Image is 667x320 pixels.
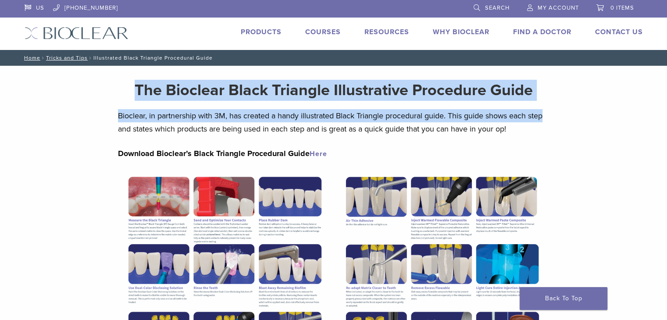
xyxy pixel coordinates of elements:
[364,28,409,36] a: Resources
[305,28,341,36] a: Courses
[88,56,93,60] span: /
[135,81,533,100] strong: The Bioclear Black Triangle Illustrative Procedure Guide
[513,28,571,36] a: Find A Doctor
[40,56,46,60] span: /
[18,50,649,66] nav: Illustrated Black Triangle Procedural Guide
[310,149,327,158] a: Here
[118,149,327,158] strong: Download Bioclear’s Black Triangle Procedural Guide
[118,109,549,135] p: Bioclear, in partnership with 3M, has created a handy illustrated Black Triangle procedural guide...
[610,4,634,11] span: 0 items
[433,28,489,36] a: Why Bioclear
[595,28,643,36] a: Contact Us
[538,4,579,11] span: My Account
[241,28,282,36] a: Products
[520,287,607,310] a: Back To Top
[21,55,40,61] a: Home
[46,55,88,61] a: Tricks and Tips
[25,27,128,39] img: Bioclear
[485,4,510,11] span: Search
